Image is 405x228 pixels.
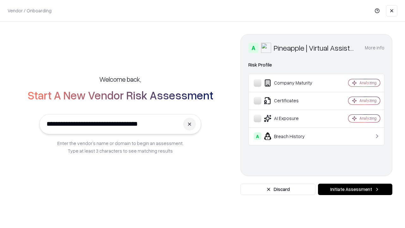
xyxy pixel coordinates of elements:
div: Breach History [254,132,329,140]
div: Analyzing [359,80,377,85]
p: Enter the vendor’s name or domain to begin an assessment. Type at least 3 characters to see match... [57,139,184,155]
div: Analyzing [359,98,377,103]
div: Pineapple | Virtual Assistant Agency [274,43,357,53]
div: Analyzing [359,116,377,121]
div: A [254,132,261,140]
p: Vendor / Onboarding [8,7,52,14]
button: Initiate Assessment [318,184,392,195]
img: Pineapple | Virtual Assistant Agency [261,43,271,53]
button: More info [365,42,384,54]
div: A [248,43,259,53]
h2: Start A New Vendor Risk Assessment [28,89,213,101]
div: AI Exposure [254,115,329,122]
h5: Welcome back, [99,75,141,84]
div: Risk Profile [248,61,384,69]
div: Company Maturity [254,79,329,87]
button: Discard [240,184,315,195]
div: Certificates [254,97,329,104]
